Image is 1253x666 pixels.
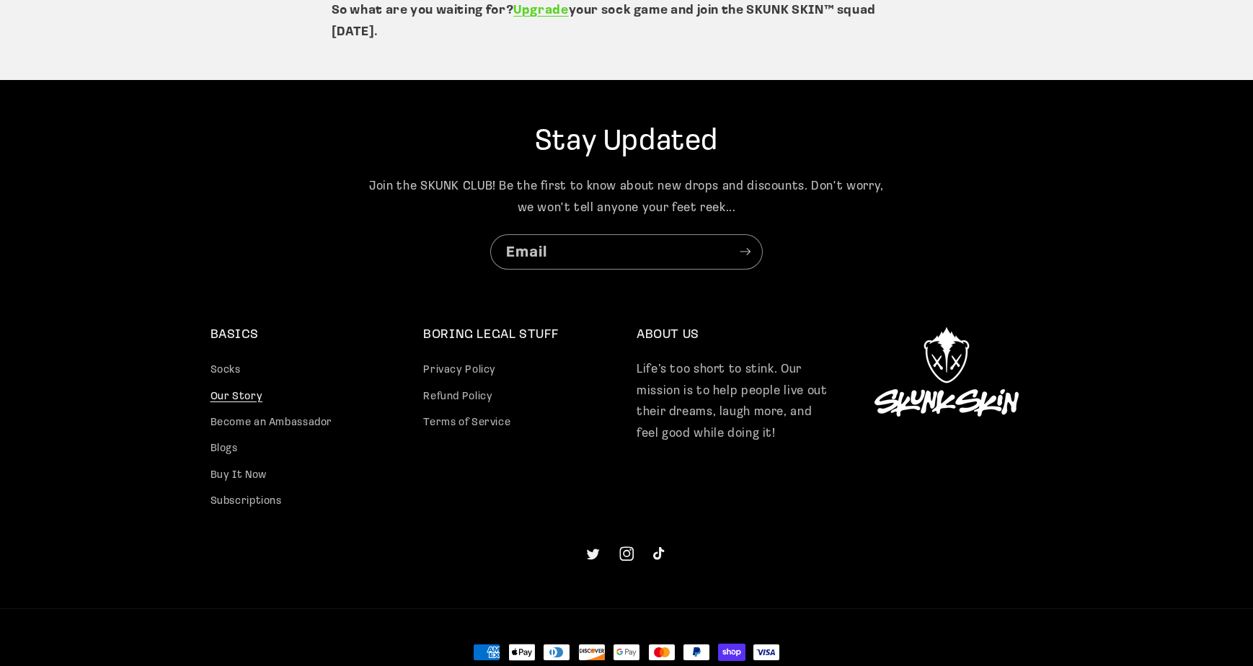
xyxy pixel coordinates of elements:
p: Life’s too short to stink. Our mission is to help people live out their dreams, laugh more, and f... [637,359,830,444]
a: Subscriptions [211,489,282,515]
strong: your sock game and join the SKUNK SKIN™ squad [DATE]. [332,4,876,38]
a: Become an Ambassador [211,410,333,436]
h2: ABOUT US [637,327,830,344]
button: Subscribe [729,234,762,270]
h2: BORING LEGAL STUFF [423,327,616,344]
h2: Stay Updated [68,123,1185,161]
a: Our Story [211,383,263,409]
a: Upgrade [513,4,568,17]
a: Terms of Service [423,410,510,436]
a: Blogs [211,436,238,462]
a: Socks [211,361,241,383]
a: Buy It Now [211,463,267,489]
h2: BASICS [211,327,404,344]
a: Privacy Policy [423,361,496,383]
img: Skunk Skin Logo [875,327,1019,417]
strong: So what are you waiting for? [332,4,514,17]
a: Refund Policy [423,383,492,409]
p: Join the SKUNK CLUB! Be the first to know about new drops and discounts. Don't worry, we won't te... [362,176,892,218]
